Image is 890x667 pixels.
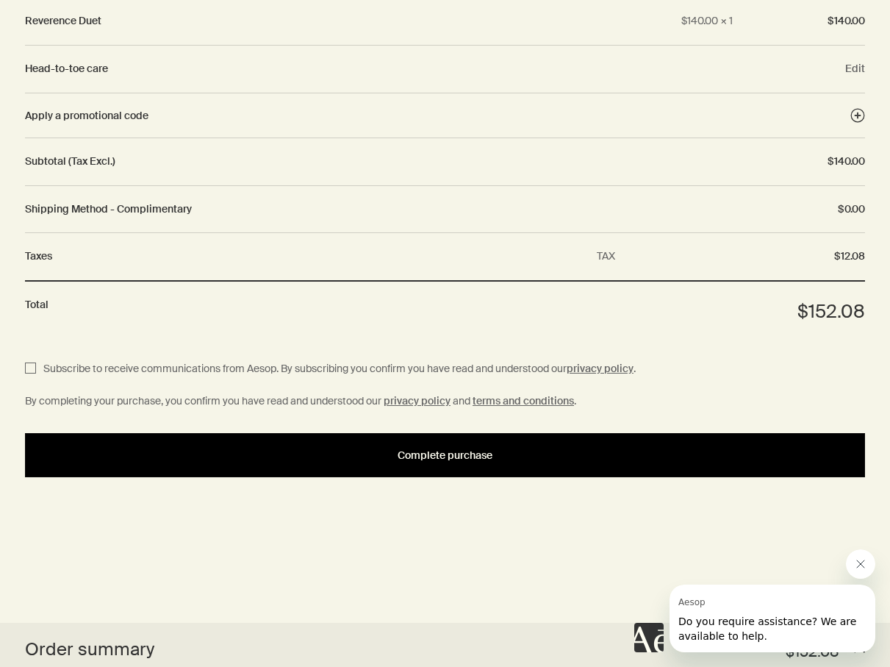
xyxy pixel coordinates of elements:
[567,360,634,379] a: privacy policy
[846,549,875,579] iframe: Close message from Aesop
[795,248,865,265] dd: $12.08
[43,362,567,375] span: Subscribe to receive communications from Aesop. By subscribing you confirm you have read and unde...
[473,393,574,411] a: terms and conditions
[384,393,451,411] a: privacy policy
[567,362,634,375] strong: privacy policy
[823,201,865,218] dd: $0.00
[25,108,865,123] button: Apply a promotional code
[25,638,154,661] h1: Order summary
[473,394,574,407] strong: terms and conditions
[681,13,751,30] div: $140.00 × 1
[25,60,801,78] dt: Head-to-toe care
[25,394,381,407] span: By completing your purchase, you confirm you have read and understood our
[25,296,753,328] dt: Total
[813,153,865,171] dd: $140.00
[384,394,451,407] strong: privacy policy
[25,153,783,171] dt: Subtotal (Tax Excl.)
[398,450,492,461] span: Complete purchase
[574,394,576,407] span: .
[634,623,664,652] iframe: no content
[25,433,865,477] button: Complete purchase
[670,585,875,652] iframe: Message from Aesop
[597,248,751,265] dd: TAX
[25,13,101,30] a: Reverence Duet
[453,394,470,407] span: and
[25,109,850,122] div: Apply a promotional code
[634,549,875,652] div: Aesop says "Do you require assistance? We are available to help.". Open messaging window to conti...
[25,201,794,218] dt: Shipping Method - Complimentary
[25,248,567,265] dt: Taxes
[634,362,636,375] span: .
[845,62,865,75] button: Edit
[783,296,865,328] dd: $152.08
[795,13,865,30] dd: $140.00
